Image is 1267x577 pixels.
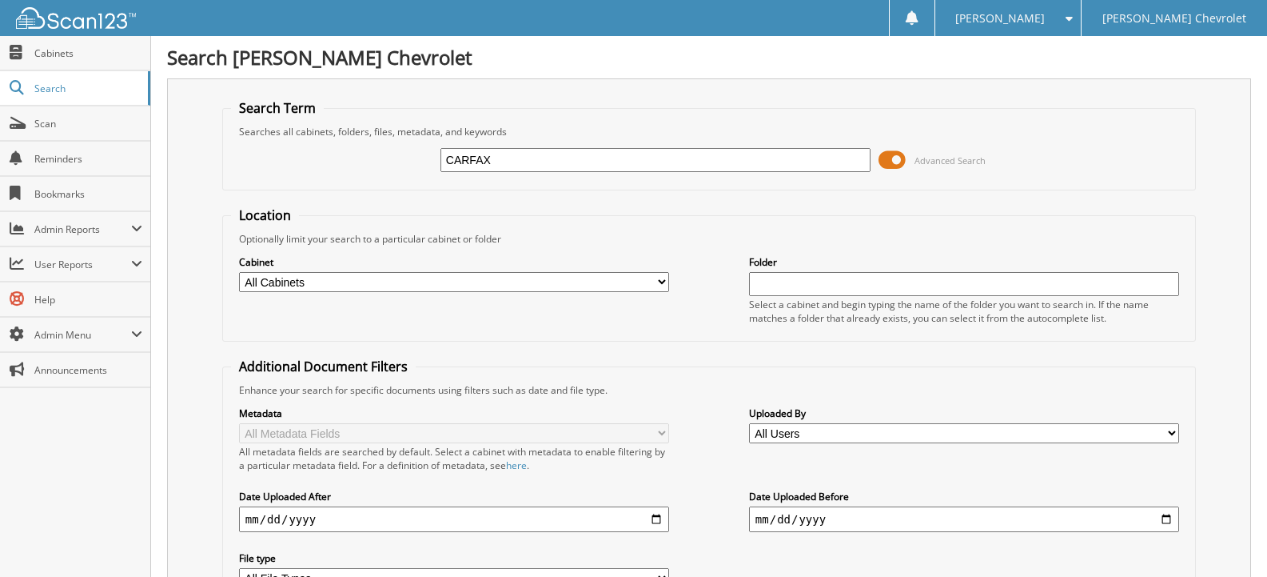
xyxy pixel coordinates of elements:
[34,82,140,95] span: Search
[34,328,131,342] span: Admin Menu
[167,44,1251,70] h1: Search [PERSON_NAME] Chevrolet
[1102,14,1246,23] span: [PERSON_NAME] Chevrolet
[749,490,1179,503] label: Date Uploaded Before
[749,255,1179,269] label: Folder
[34,222,131,236] span: Admin Reports
[34,258,131,271] span: User Reports
[231,99,324,117] legend: Search Term
[231,232,1187,246] div: Optionally limit your search to a particular cabinet or folder
[955,14,1045,23] span: [PERSON_NAME]
[34,293,142,307] span: Help
[16,7,136,29] img: scan123-logo-white.svg
[749,407,1179,420] label: Uploaded By
[34,363,142,377] span: Announcements
[506,459,527,472] a: here
[749,507,1179,532] input: end
[239,551,669,565] label: File type
[231,383,1187,397] div: Enhance your search for specific documents using filters such as date and file type.
[1187,500,1267,577] iframe: Chat Widget
[34,187,142,201] span: Bookmarks
[34,152,142,166] span: Reminders
[239,490,669,503] label: Date Uploaded After
[34,46,142,60] span: Cabinets
[34,117,142,130] span: Scan
[749,298,1179,325] div: Select a cabinet and begin typing the name of the folder you want to search in. If the name match...
[239,445,669,472] div: All metadata fields are searched by default. Select a cabinet with metadata to enable filtering b...
[239,507,669,532] input: start
[231,358,416,375] legend: Additional Document Filters
[231,125,1187,138] div: Searches all cabinets, folders, files, metadata, and keywords
[231,206,299,224] legend: Location
[239,407,669,420] label: Metadata
[239,255,669,269] label: Cabinet
[914,154,986,166] span: Advanced Search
